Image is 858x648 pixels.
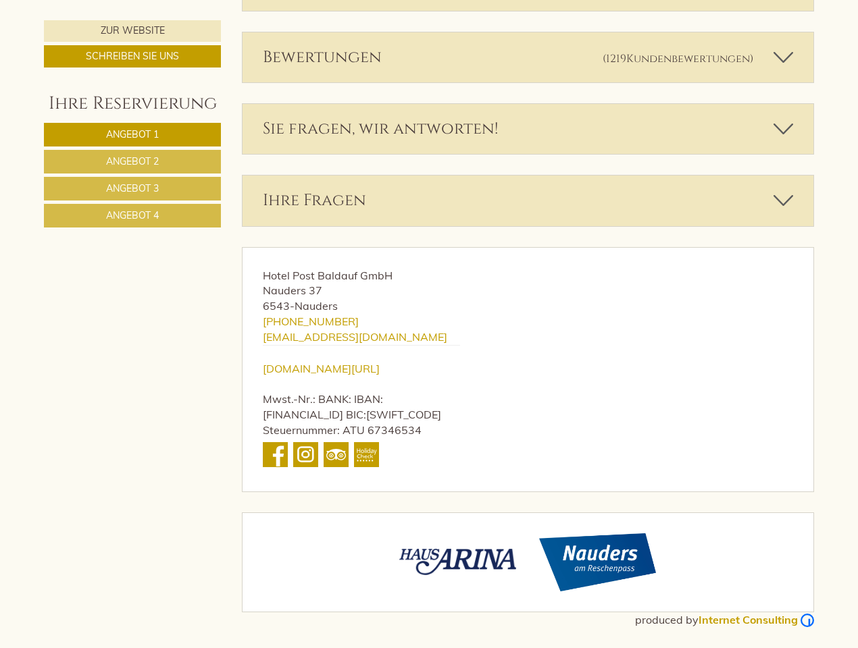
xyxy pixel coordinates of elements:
a: Schreiben Sie uns [44,45,221,67]
span: Angebot 4 [106,209,159,221]
b: Internet Consulting [699,613,798,626]
small: (1219 ) [603,51,753,66]
span: 6543 [263,299,290,313]
span: Angebot 1 [106,128,159,140]
span: Kundenbewertungen [626,51,750,66]
div: - Mwst.-Nr. Steuernummer [243,248,480,491]
a: Zur Website [44,20,221,42]
div: produced by [44,612,814,628]
div: Bewertungen [243,32,814,82]
img: Logo Internet Consulting [801,614,814,627]
a: [DOMAIN_NAME][URL] [263,362,380,375]
div: Ihre Fragen [243,175,814,225]
a: [PHONE_NUMBER] [263,315,359,328]
div: Sie fragen, wir antworten! [243,104,814,154]
span: Nauders 37 [263,283,322,297]
a: [EMAIL_ADDRESS][DOMAIN_NAME] [263,330,447,344]
span: Angebot 3 [106,182,159,194]
span: : BANK: IBAN: [FINANCIAL_ID] BIC:[SWIFT_CODE] [263,392,441,421]
div: Ihre Reservierung [44,91,221,116]
span: Nauders [295,299,338,313]
span: : ATU 67346534 [337,423,422,437]
span: Hotel Post Baldauf GmbH [263,269,393,282]
a: Internet Consulting [699,613,814,626]
span: Angebot 2 [106,155,159,167]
